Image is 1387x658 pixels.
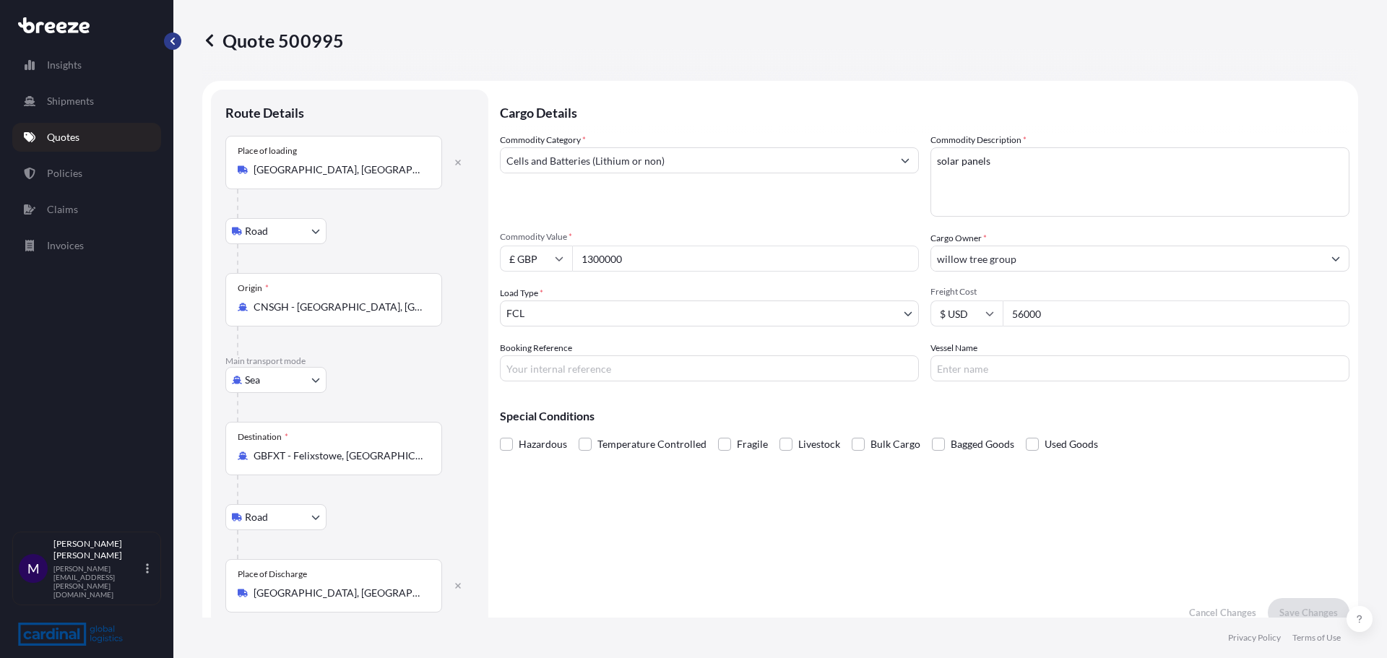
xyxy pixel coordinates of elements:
div: Place of Discharge [238,568,307,580]
input: Origin [254,300,424,314]
a: Claims [12,195,161,224]
a: Shipments [12,87,161,116]
span: Bagged Goods [951,433,1014,455]
span: Hazardous [519,433,567,455]
p: Special Conditions [500,410,1349,422]
button: Show suggestions [1323,246,1349,272]
span: Road [245,510,268,524]
span: Freight Cost [930,286,1349,298]
span: Fragile [737,433,768,455]
a: Policies [12,159,161,188]
span: M [27,561,40,576]
input: Place of loading [254,163,424,177]
a: Insights [12,51,161,79]
input: Destination [254,449,424,463]
p: Insights [47,58,82,72]
button: Select transport [225,218,327,244]
p: Shipments [47,94,94,108]
p: Save Changes [1279,605,1338,620]
p: Quotes [47,130,79,144]
label: Vessel Name [930,341,977,355]
p: Policies [47,166,82,181]
span: Road [245,224,268,238]
label: Commodity Category [500,133,586,147]
span: Commodity Value [500,231,919,243]
button: FCL [500,300,919,326]
span: Livestock [798,433,840,455]
label: Cargo Owner [930,231,987,246]
input: Your internal reference [500,355,919,381]
p: Invoices [47,238,84,253]
input: Full name [931,246,1323,272]
label: Commodity Description [930,133,1027,147]
button: Cancel Changes [1178,598,1268,627]
a: Terms of Use [1292,632,1341,644]
span: Used Goods [1045,433,1098,455]
p: Main transport mode [225,355,474,367]
button: Select transport [225,504,327,530]
p: [PERSON_NAME][EMAIL_ADDRESS][PERSON_NAME][DOMAIN_NAME] [53,564,143,599]
img: organization-logo [18,623,123,646]
a: Invoices [12,231,161,260]
span: Bulk Cargo [870,433,920,455]
button: Save Changes [1268,598,1349,627]
p: [PERSON_NAME] [PERSON_NAME] [53,538,143,561]
input: Type amount [572,246,919,272]
a: Privacy Policy [1228,632,1281,644]
div: Destination [238,431,288,443]
input: Select a commodity type [501,147,892,173]
span: Temperature Controlled [597,433,707,455]
span: Sea [245,373,260,387]
p: Route Details [225,104,304,121]
p: Cargo Details [500,90,1349,133]
div: Place of loading [238,145,297,157]
textarea: solar panels [930,147,1349,217]
span: FCL [506,306,524,321]
p: Claims [47,202,78,217]
p: Cancel Changes [1189,605,1256,620]
div: Origin [238,282,269,294]
input: Enter name [930,355,1349,381]
label: Booking Reference [500,341,572,355]
button: Show suggestions [892,147,918,173]
a: Quotes [12,123,161,152]
p: Quote 500995 [202,29,344,52]
button: Select transport [225,367,327,393]
input: Place of Discharge [254,586,424,600]
input: Enter amount [1003,300,1349,326]
span: Load Type [500,286,543,300]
